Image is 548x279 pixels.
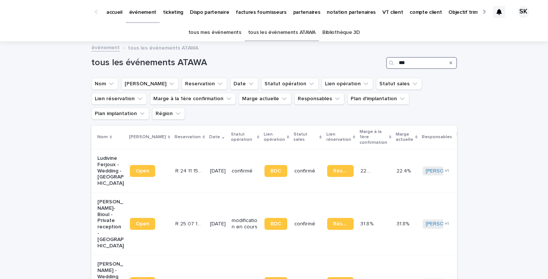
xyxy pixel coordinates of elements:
a: tous mes événements [188,24,241,41]
img: Ls34BcGeRexTGTNfXpUC [15,4,87,19]
a: Open [130,165,155,177]
button: Responsables [294,93,344,105]
span: BDC [270,221,281,226]
a: Réservation [327,218,354,230]
p: Statut opération [231,130,255,144]
p: [DATE] [210,168,226,174]
p: Date [209,133,220,141]
a: BDC [264,165,287,177]
p: [DATE] [210,221,226,227]
p: Statut sales [294,130,317,144]
button: Statut opération [261,78,319,90]
p: Ludivine Ferjoux - Wedding - [GEOGRAPHIC_DATA] [97,155,124,187]
p: Marge actuelle [396,130,413,144]
button: Reservation [182,78,227,90]
p: Plan d'implantation [457,130,488,144]
p: confirmé [294,168,321,174]
a: Open [130,218,155,230]
button: Lien réservation [91,93,147,105]
h1: tous les événements ATAWA [91,57,383,68]
p: 22.4% [397,167,412,174]
p: confirmé [294,221,321,227]
p: Nom [97,133,108,141]
button: Lien Stacker [121,78,179,90]
span: + 1 [445,169,449,173]
button: Statut sales [376,78,422,90]
span: Réservation [333,221,348,226]
p: Reservation [175,133,201,141]
p: 31.8 % [360,219,375,227]
p: R 25 07 1183 [175,219,203,227]
button: Nom [91,78,118,90]
button: Lien opération [322,78,373,90]
a: Bibliothèque 3D [322,24,360,41]
button: Plan implantation [91,108,149,120]
p: Lien réservation [326,130,351,144]
p: R 24 11 1598 [175,167,203,174]
a: BDC [264,218,287,230]
a: [PERSON_NAME] [426,221,466,227]
input: Search [386,57,457,69]
p: confirmé [232,168,258,174]
button: Plan d'implantation [347,93,409,105]
p: tous les événements ATAWA [128,43,198,51]
p: 22.4 % [360,167,375,174]
p: 31.8% [397,219,411,227]
p: Responsables [422,133,452,141]
p: Lien opération [264,130,285,144]
span: + 1 [445,222,449,226]
span: Open [136,221,149,226]
p: [PERSON_NAME]-Bioul - Private reception - [GEOGRAPHIC_DATA] [97,199,124,249]
span: BDC [270,168,281,174]
a: tous les événements ATAWA [248,24,316,41]
a: [PERSON_NAME] [426,168,466,174]
span: Réservation [333,168,348,174]
a: Réservation [327,165,354,177]
span: Open [136,168,149,174]
button: Marge actuelle [239,93,291,105]
button: Région [152,108,185,120]
p: modification en cours [232,218,258,230]
p: Marge à la 1ère confirmation [360,128,387,147]
div: SK [517,6,529,18]
a: événement [91,43,120,51]
button: Date [230,78,258,90]
button: Marge à la 1ère confirmation [150,93,236,105]
p: [PERSON_NAME] [129,133,166,141]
